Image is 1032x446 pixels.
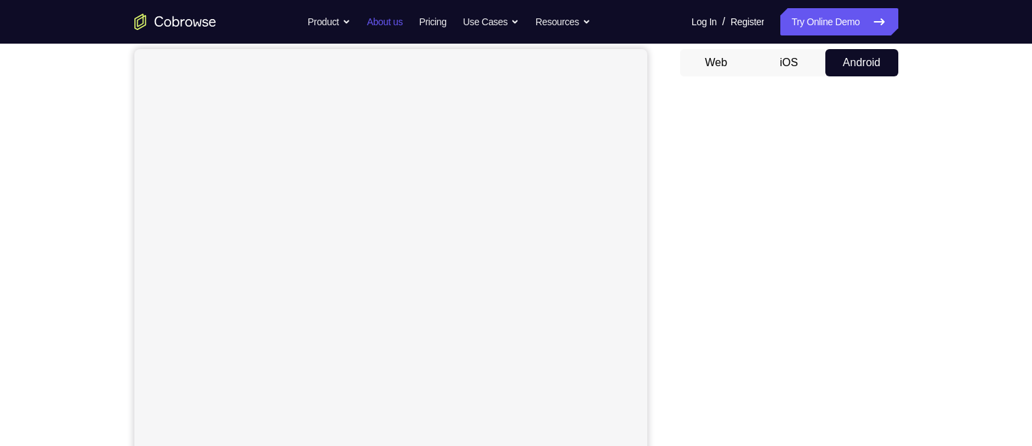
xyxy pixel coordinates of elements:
a: Register [731,8,764,35]
button: Web [680,49,753,76]
button: Product [308,8,351,35]
a: About us [367,8,402,35]
span: / [722,14,725,30]
button: Use Cases [463,8,519,35]
a: Try Online Demo [780,8,898,35]
a: Go to the home page [134,14,216,30]
a: Pricing [419,8,446,35]
a: Log In [692,8,717,35]
button: Resources [535,8,591,35]
button: iOS [752,49,825,76]
button: Android [825,49,898,76]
